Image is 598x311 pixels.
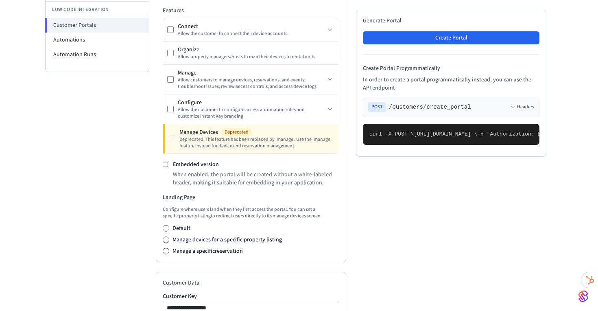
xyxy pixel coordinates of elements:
[178,31,325,37] div: Allow the customer to connect their device accounts
[363,17,539,25] h2: Generate Portal
[163,7,339,15] h3: Features
[221,128,252,136] span: Deprecated
[172,236,282,244] label: Manage devices for a specific property listing
[363,76,539,92] p: In order to create a portal programmatically instead, you can use the API endpoint
[369,131,414,137] span: curl -X POST \
[511,104,534,110] button: Headers
[363,31,539,44] button: Create Portal
[178,99,325,107] div: Configure
[178,54,335,60] div: Allow property managers/hosts to map their devices to rental units
[163,293,339,299] label: Customer Key
[178,69,325,77] div: Manage
[173,160,219,169] label: Embedded version
[46,47,149,62] li: Automation Runs
[363,64,539,72] h4: Create Portal Programmatically
[173,171,339,187] p: When enabled, the portal will be created without a white-labeled header, making it suitable for e...
[163,193,339,201] h3: Landing Page
[178,22,325,31] div: Connect
[179,136,335,149] div: Deprecated: This feature has been replaced by 'manage'. Use the 'manage' feature instead for devi...
[179,128,335,136] div: Manage Devices
[45,18,149,33] li: Customer Portals
[578,290,588,303] img: SeamLogoGradient.69752ec5.svg
[178,46,335,54] div: Organize
[414,131,477,137] span: [URL][DOMAIN_NAME] \
[172,247,243,255] label: Manage a specific reservation
[389,103,471,111] span: /customers/create_portal
[163,279,339,287] h2: Customer Data
[163,206,339,219] p: Configure where users land when they first access the portal. You can set a specific property lis...
[178,107,325,120] div: Allow the customer to configure access automation rules and customize Instant Key branding
[172,224,190,232] label: Default
[46,1,149,18] li: Low Code Integration
[46,33,149,47] li: Automations
[368,102,386,112] span: POST
[178,77,325,90] div: Allow customers to manage devices, reservations, and events; troubleshoot issues; review access c...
